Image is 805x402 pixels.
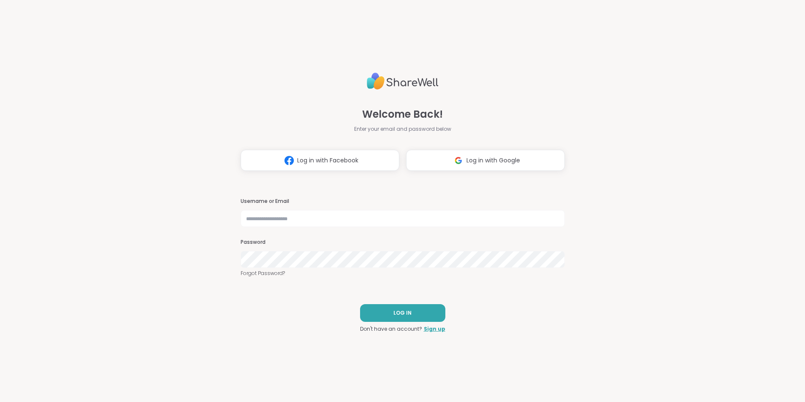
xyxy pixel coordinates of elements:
span: Log in with Google [466,156,520,165]
button: Log in with Google [406,150,565,171]
span: Welcome Back! [362,107,443,122]
a: Forgot Password? [241,270,565,277]
button: LOG IN [360,304,445,322]
img: ShareWell Logomark [281,153,297,168]
h3: Username or Email [241,198,565,205]
span: Don't have an account? [360,325,422,333]
span: Enter your email and password below [354,125,451,133]
img: ShareWell Logo [367,69,439,93]
img: ShareWell Logomark [450,153,466,168]
a: Sign up [424,325,445,333]
button: Log in with Facebook [241,150,399,171]
h3: Password [241,239,565,246]
span: LOG IN [393,309,412,317]
span: Log in with Facebook [297,156,358,165]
